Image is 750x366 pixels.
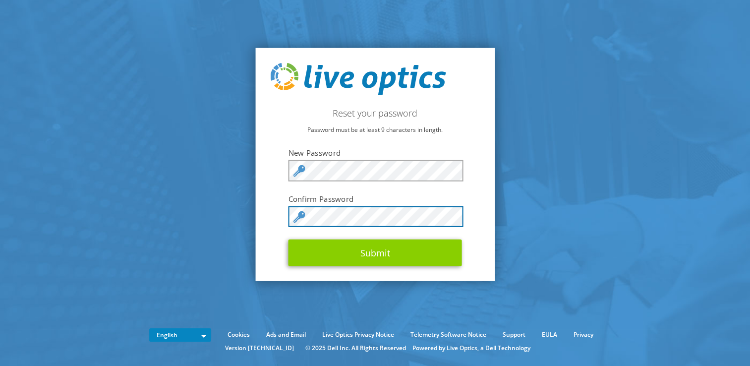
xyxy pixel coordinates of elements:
[495,329,533,340] a: Support
[566,329,601,340] a: Privacy
[315,329,402,340] a: Live Optics Privacy Notice
[534,329,565,340] a: EULA
[220,343,299,354] li: Version [TECHNICAL_ID]
[288,240,462,266] button: Submit
[259,329,313,340] a: Ads and Email
[270,62,446,95] img: live_optics_svg.svg
[288,148,462,158] label: New Password
[270,124,480,135] p: Password must be at least 9 characters in length.
[412,343,530,354] li: Powered by Live Optics, a Dell Technology
[288,193,462,203] label: Confirm Password
[403,329,494,340] a: Telemetry Software Notice
[220,329,257,340] a: Cookies
[300,343,411,354] li: © 2025 Dell Inc. All Rights Reserved
[270,108,480,119] h2: Reset your password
